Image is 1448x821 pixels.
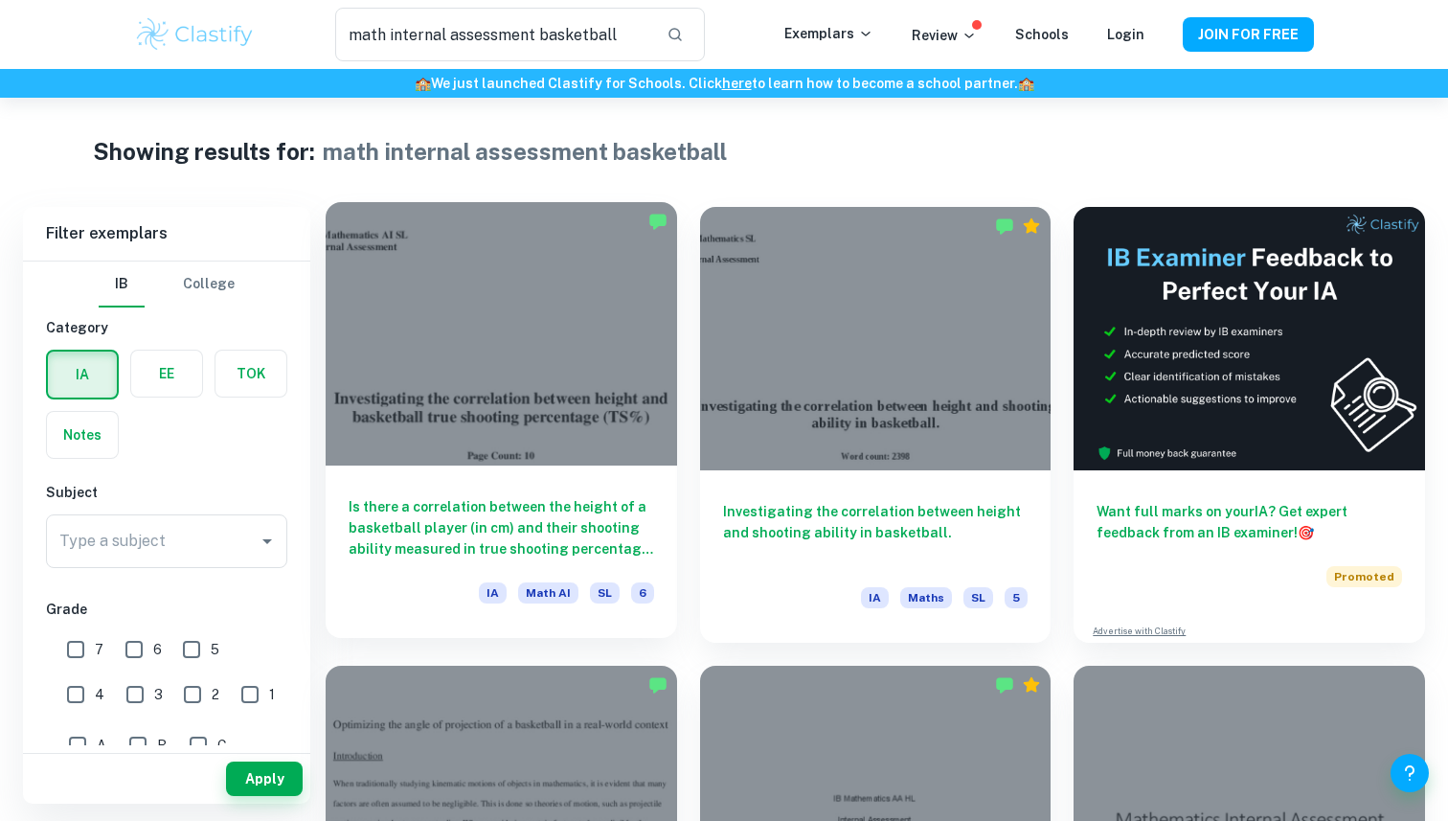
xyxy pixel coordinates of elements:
[1015,27,1069,42] a: Schools
[99,262,235,308] div: Filter type choice
[134,15,256,54] img: Clastify logo
[99,262,145,308] button: IB
[48,352,117,398] button: IA
[1107,27,1144,42] a: Login
[46,317,287,338] h6: Category
[723,501,1029,564] h6: Investigating the correlation between height and shooting ability in basketball.
[648,212,667,231] img: Marked
[46,599,287,620] h6: Grade
[590,582,620,604] span: SL
[215,351,286,397] button: TOK
[211,639,219,660] span: 5
[415,76,431,91] span: 🏫
[217,735,227,756] span: C
[1018,76,1034,91] span: 🏫
[1022,675,1041,695] div: Premium
[1326,566,1402,587] span: Promoted
[700,207,1052,643] a: Investigating the correlation between height and shooting ability in basketball.IAMathsSL5
[1005,587,1028,608] span: 5
[631,582,654,604] span: 6
[963,587,993,608] span: SL
[1391,754,1429,792] button: Help and Feedback
[226,762,303,796] button: Apply
[212,684,219,705] span: 2
[23,207,310,261] h6: Filter exemplars
[47,412,118,458] button: Notes
[1183,17,1314,52] button: JOIN FOR FREE
[4,73,1444,94] h6: We just launched Clastify for Schools. Click to learn how to become a school partner.
[1074,207,1425,643] a: Want full marks on yourIA? Get expert feedback from an IB examiner!PromotedAdvertise with Clastify
[1097,501,1402,543] h6: Want full marks on your IA ? Get expert feedback from an IB examiner!
[722,76,752,91] a: here
[784,23,873,44] p: Exemplars
[95,684,104,705] span: 4
[1093,625,1186,638] a: Advertise with Clastify
[254,528,281,555] button: Open
[131,351,202,397] button: EE
[335,8,651,61] input: Search for any exemplars...
[326,207,677,643] a: Is there a correlation between the height of a basketball player (in cm) and their shooting abili...
[157,735,167,756] span: B
[269,684,275,705] span: 1
[93,134,315,169] h1: Showing results for:
[95,639,103,660] span: 7
[648,675,667,695] img: Marked
[97,735,106,756] span: A
[900,587,952,608] span: Maths
[349,496,654,559] h6: Is there a correlation between the height of a basketball player (in cm) and their shooting abili...
[153,639,162,660] span: 6
[183,262,235,308] button: College
[1074,207,1425,470] img: Thumbnail
[479,582,507,604] span: IA
[46,482,287,503] h6: Subject
[323,134,727,169] h1: math internal assessment basketball
[861,587,889,608] span: IA
[995,217,1014,236] img: Marked
[995,675,1014,695] img: Marked
[912,25,977,46] p: Review
[518,582,578,604] span: Math AI
[1298,525,1314,540] span: 🎯
[154,684,163,705] span: 3
[1022,217,1041,236] div: Premium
